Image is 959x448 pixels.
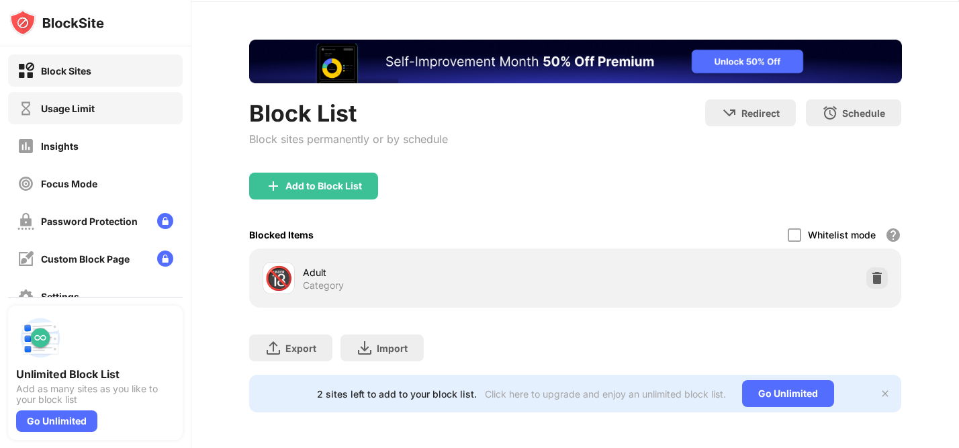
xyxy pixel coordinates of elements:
[17,251,34,267] img: customize-block-page-off.svg
[249,132,448,146] div: Block sites permanently or by schedule
[41,103,95,114] div: Usage Limit
[9,9,104,36] img: logo-blocksite.svg
[485,388,726,400] div: Click here to upgrade and enjoy an unlimited block list.
[303,265,576,279] div: Adult
[249,40,902,83] iframe: Banner
[880,388,890,399] img: x-button.svg
[303,279,344,292] div: Category
[16,384,175,405] div: Add as many sites as you like to your block list
[17,288,34,305] img: settings-off.svg
[41,140,79,152] div: Insights
[17,213,34,230] img: password-protection-off.svg
[41,216,138,227] div: Password Protection
[16,367,175,381] div: Unlimited Block List
[157,213,173,229] img: lock-menu.svg
[17,62,34,79] img: block-on.svg
[16,314,64,362] img: push-block-list.svg
[265,265,293,292] div: 🔞
[17,175,34,192] img: focus-off.svg
[317,388,477,400] div: 2 sites left to add to your block list.
[285,343,316,354] div: Export
[16,410,97,432] div: Go Unlimited
[285,181,362,191] div: Add to Block List
[17,100,34,117] img: time-usage-off.svg
[41,291,79,302] div: Settings
[808,229,876,240] div: Whitelist mode
[41,178,97,189] div: Focus Mode
[157,251,173,267] img: lock-menu.svg
[41,253,130,265] div: Custom Block Page
[377,343,408,354] div: Import
[842,107,885,119] div: Schedule
[249,99,448,127] div: Block List
[17,138,34,154] img: insights-off.svg
[741,107,780,119] div: Redirect
[249,229,314,240] div: Blocked Items
[742,380,834,407] div: Go Unlimited
[41,65,91,77] div: Block Sites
